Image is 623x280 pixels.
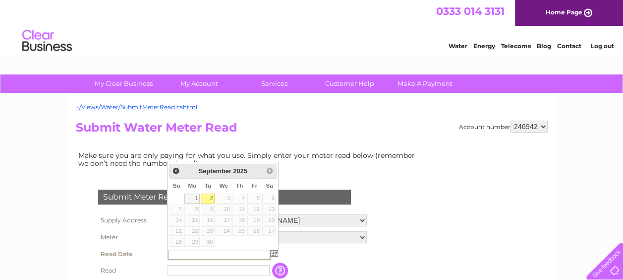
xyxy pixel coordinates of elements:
a: Blog [537,42,551,50]
img: logo.png [22,26,72,56]
th: Read Date [96,246,165,263]
th: Supply Address [96,212,165,229]
a: Water [449,42,467,50]
a: Services [233,74,315,93]
th: Meter [96,229,165,246]
span: Tuesday [205,183,211,189]
a: 1 [184,194,200,204]
span: Wednesday [220,183,228,189]
span: Thursday [236,183,243,189]
td: Make sure you are only paying for what you use. Simply enter your meter read below (remember we d... [76,149,423,170]
a: Contact [557,42,581,50]
a: Customer Help [309,74,391,93]
a: 2 [201,194,215,204]
a: 0333 014 3131 [436,5,505,17]
div: Clear Business is a trading name of Verastar Limited (registered in [GEOGRAPHIC_DATA] No. 3667643... [78,5,546,48]
th: Read [96,263,165,279]
input: Information [272,263,290,279]
a: My Account [158,74,240,93]
span: Monday [188,183,196,189]
h2: Submit Water Meter Read [76,121,548,140]
img: ... [271,249,278,257]
div: Submit Meter Read [98,190,351,205]
span: September [199,167,231,175]
span: Saturday [266,183,273,189]
a: Energy [473,42,495,50]
a: Prev [170,165,182,177]
span: 2025 [233,167,247,175]
a: Log out [590,42,614,50]
div: Account number [459,121,548,133]
a: My Clear Business [83,74,165,93]
a: Make A Payment [384,74,466,93]
a: ~/Views/Water/SubmitMeterRead.cshtml [76,103,197,111]
a: Telecoms [501,42,531,50]
span: Friday [251,183,257,189]
span: Prev [172,167,180,175]
span: Sunday [173,183,180,189]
